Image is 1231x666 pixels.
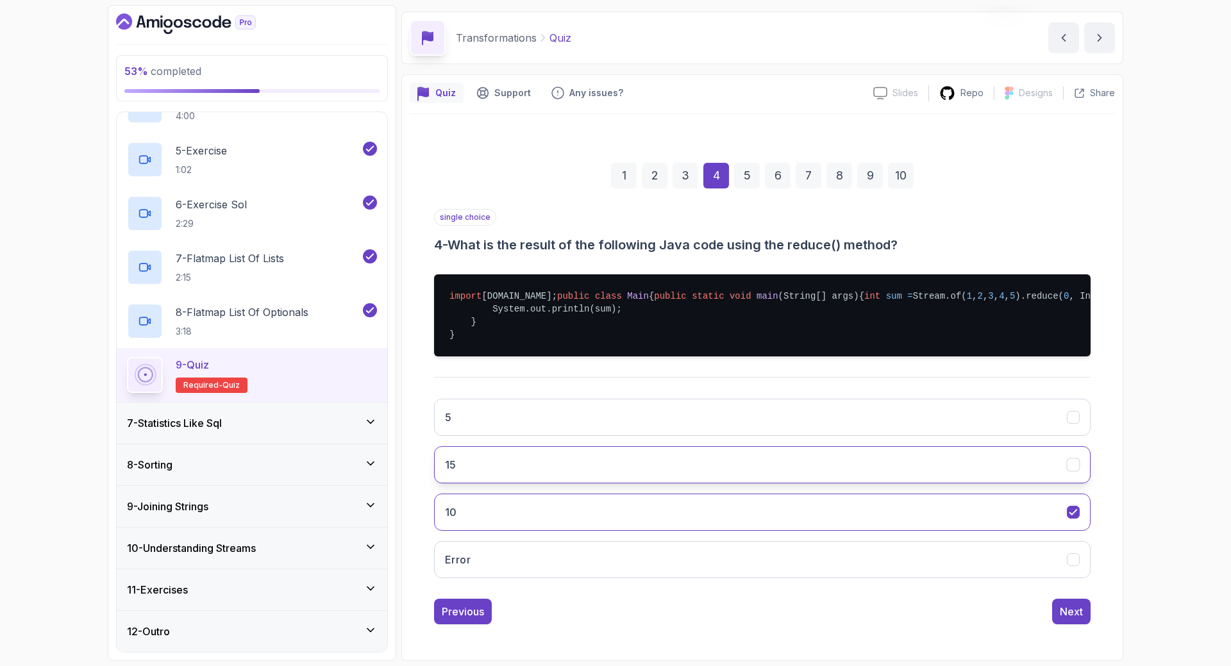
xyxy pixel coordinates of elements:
[988,291,993,301] span: 3
[176,325,308,338] p: 3:18
[127,499,208,514] h3: 9 - Joining Strings
[442,604,484,619] div: Previous
[176,163,227,176] p: 1:02
[434,446,1091,483] button: 15
[1048,22,1079,53] button: previous content
[826,163,852,188] div: 8
[124,65,148,78] span: 53 %
[176,197,247,212] p: 6 - Exercise Sol
[978,291,983,301] span: 2
[765,163,791,188] div: 6
[434,399,1091,436] button: 5
[127,249,377,285] button: 7-Flatmap List Of Lists2:15
[1064,291,1069,301] span: 0
[627,291,649,301] span: Main
[176,251,284,266] p: 7 - Flatmap List Of Lists
[117,403,387,444] button: 7-Statistics Like Sql
[127,582,188,597] h3: 11 - Exercises
[176,143,227,158] p: 5 - Exercise
[176,357,209,372] p: 9 - Quiz
[445,552,471,567] h3: Error
[127,540,256,556] h3: 10 - Understanding Streams
[116,13,285,34] a: Dashboard
[435,87,456,99] p: Quiz
[410,83,464,103] button: quiz button
[1060,604,1083,619] div: Next
[1010,291,1015,301] span: 5
[434,274,1091,356] pre: [DOMAIN_NAME]; { { Stream.of( , , , , ).reduce( , Integer::sum); System.out.println(sum); } }
[557,291,589,301] span: public
[449,291,482,301] span: import
[796,163,821,188] div: 7
[445,504,457,520] h3: 10
[127,457,172,472] h3: 8 - Sorting
[445,410,451,425] h3: 5
[434,209,496,226] p: single choice
[434,541,1091,578] button: Error
[127,357,377,393] button: 9-QuizRequired-quiz
[569,87,623,99] p: Any issues?
[117,486,387,527] button: 9-Joining Strings
[654,291,686,301] span: public
[673,163,698,188] div: 3
[494,87,531,99] p: Support
[176,304,308,320] p: 8 - Flatmap List Of Optionals
[907,291,912,301] span: =
[469,83,539,103] button: Support button
[1052,599,1091,624] button: Next
[222,380,240,390] span: quiz
[127,624,170,639] h3: 12 - Outro
[127,142,377,178] button: 5-Exercise1:02
[864,291,880,301] span: int
[1019,87,1053,99] p: Designs
[1090,87,1115,99] p: Share
[857,163,883,188] div: 9
[176,217,247,230] p: 2:29
[757,291,778,301] span: main
[183,380,222,390] span: Required-
[176,110,224,122] p: 4:00
[117,528,387,569] button: 10-Understanding Streams
[117,611,387,652] button: 12-Outro
[544,83,631,103] button: Feedback button
[595,291,622,301] span: class
[960,87,984,99] p: Repo
[434,599,492,624] button: Previous
[730,291,751,301] span: void
[456,30,537,46] p: Transformations
[888,163,914,188] div: 10
[176,271,284,284] p: 2:15
[1063,87,1115,99] button: Share
[117,444,387,485] button: 8-Sorting
[124,65,201,78] span: completed
[127,303,377,339] button: 8-Flatmap List Of Optionals3:18
[692,291,724,301] span: static
[127,415,222,431] h3: 7 - Statistics Like Sql
[929,85,994,101] a: Repo
[886,291,902,301] span: sum
[967,291,972,301] span: 1
[549,30,571,46] p: Quiz
[434,494,1091,531] button: 10
[734,163,760,188] div: 5
[778,291,859,301] span: (String[] args)
[892,87,918,99] p: Slides
[703,163,729,188] div: 4
[642,163,667,188] div: 2
[1084,22,1115,53] button: next content
[434,236,1091,254] h3: 4 - What is the result of the following Java code using the reduce() method?
[999,291,1004,301] span: 4
[611,163,637,188] div: 1
[117,569,387,610] button: 11-Exercises
[445,457,456,472] h3: 15
[127,196,377,231] button: 6-Exercise Sol2:29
